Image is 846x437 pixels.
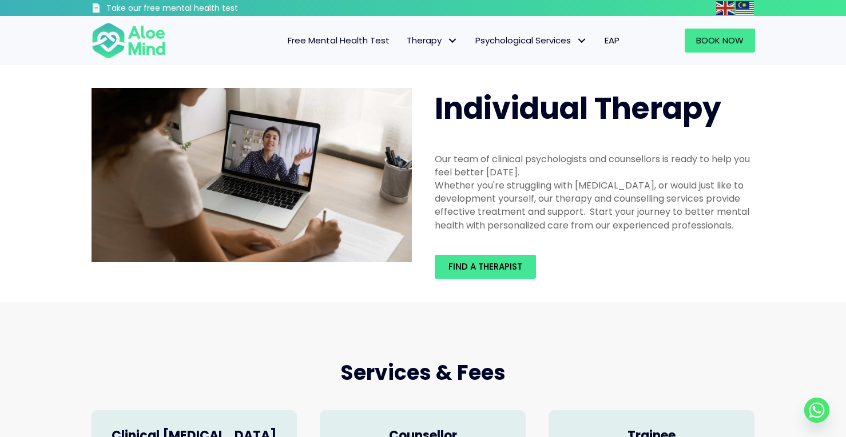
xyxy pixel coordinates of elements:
[92,3,299,16] a: Take our free mental health test
[467,29,596,53] a: Psychological ServicesPsychological Services: submenu
[596,29,628,53] a: EAP
[181,29,628,53] nav: Menu
[398,29,467,53] a: TherapyTherapy: submenu
[448,260,522,272] span: Find a therapist
[435,255,536,279] a: Find a therapist
[716,1,736,14] a: English
[340,358,506,387] span: Services & Fees
[736,1,755,14] a: Malay
[605,34,619,46] span: EAP
[435,87,721,129] span: Individual Therapy
[92,22,166,59] img: Aloe mind Logo
[475,34,587,46] span: Psychological Services
[288,34,390,46] span: Free Mental Health Test
[696,34,744,46] span: Book Now
[444,33,461,49] span: Therapy: submenu
[716,1,734,15] img: en
[435,153,755,179] div: Our team of clinical psychologists and counsellors is ready to help you feel better [DATE].
[435,179,755,232] div: Whether you're struggling with [MEDICAL_DATA], or would just like to development yourself, our th...
[92,88,412,263] img: Therapy online individual
[407,34,458,46] span: Therapy
[736,1,754,15] img: ms
[106,3,299,14] h3: Take our free mental health test
[574,33,590,49] span: Psychological Services: submenu
[804,398,829,423] a: Whatsapp
[279,29,398,53] a: Free Mental Health Test
[685,29,755,53] a: Book Now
